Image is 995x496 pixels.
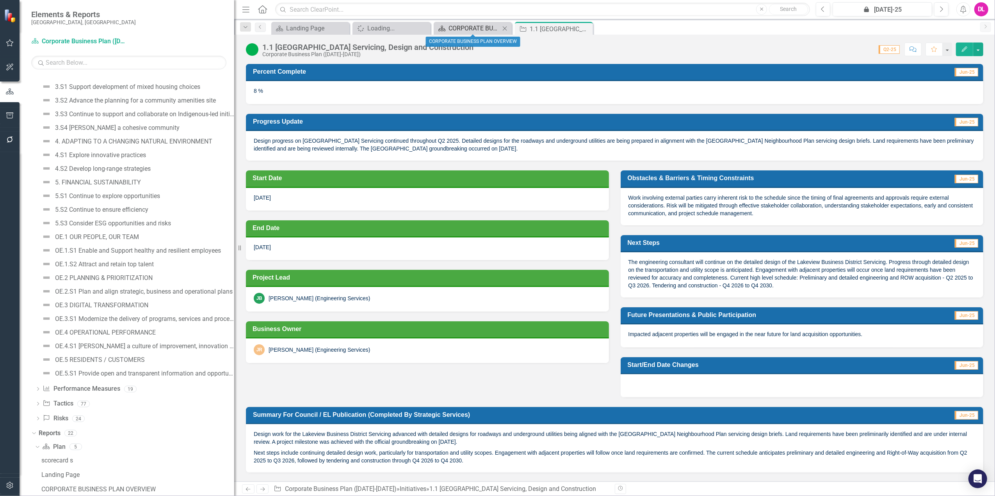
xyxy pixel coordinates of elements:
input: Search Below... [31,56,226,69]
div: 77 [77,400,90,407]
div: 3.S3 Continue to support and collaborate on Indigenous-led initiatives [55,111,234,118]
div: [PERSON_NAME] (Engineering Services) [269,294,370,302]
img: Not Defined [42,218,51,228]
span: Elements & Reports [31,10,136,19]
div: OE.1.S2 Attract and retain top talent [55,261,154,268]
img: Not Defined [42,355,51,364]
a: OE.3.S1 Modernize the delivery of programs, services and processes [40,312,234,325]
div: OE.3.S1 Modernize the delivery of programs, services and processes [55,315,234,322]
img: Not Defined [42,328,51,337]
div: [DATE]-25 [835,5,929,14]
input: Search ClearPoint... [275,3,810,16]
a: 3.S1 Support development of mixed housing choices [40,80,200,93]
img: Not Defined [42,205,51,214]
a: CORPORATE BUSINESS PLAN OVERVIEW [39,483,234,496]
div: 3.S2 Advance the planning for a community amenities site [55,97,216,104]
p: Next steps include continuing detailed design work, particularly for transportation and utility s... [254,447,975,464]
img: Not Defined [42,246,51,255]
a: scorecard s [39,454,234,467]
img: Not Defined [42,177,51,187]
h3: Percent Complete [253,68,752,75]
img: Not Defined [42,82,51,91]
button: [DATE]-25 [833,2,932,16]
div: 5.S2 Continue to ensure efficiency [55,206,148,213]
a: 3.S3 Continue to support and collaborate on Indigenous-led initiatives [40,108,234,120]
a: Corporate Business Plan ([DATE]-[DATE]) [31,37,129,46]
a: OE.2 PLANNING & PRIORITIZATION [40,271,153,284]
div: Loading... [367,23,429,33]
h3: Summary for Council / EL Publication (Completed by Strategic Services) [253,411,906,418]
div: 22 [64,430,77,437]
span: The engineering consultant will continue on the detailed design of the Lakeview Business District... [628,259,973,289]
a: OE.4.S1 [PERSON_NAME] a culture of improvement, innovation and optimization [40,340,234,352]
span: Jun-25 [955,311,978,320]
a: Landing Page [273,23,347,33]
div: 1.1 [GEOGRAPHIC_DATA] Servicing, Design and Construction [262,43,473,51]
img: Not Defined [42,191,51,200]
span: Jun-25 [955,361,978,370]
a: CORPORATE BUSINESS PLAN OVERVIEW [436,23,500,33]
div: 24 [72,415,85,422]
h3: Start/End Date Changes [628,361,890,368]
p: Design work for the Lakeview Business District Servicing advanced with detailed designs for roadw... [254,430,975,447]
a: Performance Measures [43,384,120,393]
div: OE.3 DIGITAL TRANSFORMATION [55,302,148,309]
span: Jun-25 [955,175,978,183]
div: 3.S4 [PERSON_NAME] a cohesive community [55,124,180,131]
div: OE.1 OUR PEOPLE, OUR TEAM [55,234,139,241]
a: 5. FINANCIAL SUSTAINABILITY [40,176,141,188]
div: 5.S1 Continue to explore opportunities [55,193,160,200]
img: Not Defined [42,123,51,132]
a: OE.2.S1 Plan and align strategic, business and operational plans [40,285,233,298]
div: OE.1.S1 Enable and Support healthy and resilient employees [55,247,221,254]
a: Risks [43,414,68,423]
div: OE.4.S1 [PERSON_NAME] a culture of improvement, innovation and optimization [55,343,234,350]
div: 5. FINANCIAL SUSTAINABILITY [55,179,141,186]
img: Not Defined [42,109,51,119]
div: OE.5 RESIDENTS / CUSTOMERS [55,356,145,363]
span: Search [780,6,797,12]
img: Not Defined [42,232,51,241]
a: Corporate Business Plan ([DATE]-[DATE]) [285,485,397,492]
h3: Project Lead [253,274,605,281]
img: Not Defined [42,150,51,159]
div: 5.S3 Consider ESG opportunities and risks [55,220,171,227]
a: OE.5.S1 Provide open and transparent information and opportunities to inform decisions [40,367,234,379]
span: Jun-25 [955,411,978,420]
a: Reports [39,429,61,438]
img: Not Defined [42,273,51,282]
img: Not Defined [42,314,51,323]
a: OE.4 OPERATIONAL PERFORMANCE [40,326,156,338]
small: [GEOGRAPHIC_DATA], [GEOGRAPHIC_DATA] [31,19,136,25]
div: CORPORATE BUSINESS PLAN OVERVIEW [41,486,234,493]
h3: Business Owner [253,325,605,333]
img: On Track [246,43,258,56]
button: DL [974,2,988,16]
a: 5.S2 Continue to ensure efficiency [40,203,148,216]
a: 5.S3 Consider ESG opportunities and risks [40,217,171,229]
div: OE.2.S1 Plan and align strategic, business and operational plans [55,288,233,295]
img: Not Defined [42,164,51,173]
a: Tactics [43,399,73,408]
img: Not Defined [42,96,51,105]
div: 4.S2 Develop long-range strategies [55,165,151,172]
div: OE.2 PLANNING & PRIORITIZATION [55,275,153,282]
span: Impacted adjacent properties will be engaged in the near future for land acquisition opportunities. [628,331,863,337]
div: 1.1 [GEOGRAPHIC_DATA] Servicing, Design and Construction [429,485,596,492]
a: OE.3 DIGITAL TRANSFORMATION [40,299,148,311]
img: Not Defined [42,368,51,378]
span: Design progress on [GEOGRAPHIC_DATA] Servicing continued throughout Q2 2025. Detailed designs for... [254,138,974,152]
div: 3.S1 Support development of mixed housing choices [55,83,200,90]
h3: Obstacles & Barriers & Timing Constraints [628,174,923,182]
div: Landing Page [41,471,234,478]
a: 4.S2 Develop long-range strategies [40,162,151,175]
a: OE.1.S1 Enable and Support healthy and resilient employees [40,244,221,257]
a: Plan [42,443,65,452]
a: Landing Page [39,469,234,481]
a: Loading... [354,23,429,33]
span: Work involving external parties carry inherent risk to the schedule since the timing of final agr... [628,195,973,216]
span: Q2-25 [879,45,900,54]
div: CORPORATE BUSINESS PLAN OVERVIEW [426,37,520,47]
div: [PERSON_NAME] (Engineering Services) [269,346,370,354]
